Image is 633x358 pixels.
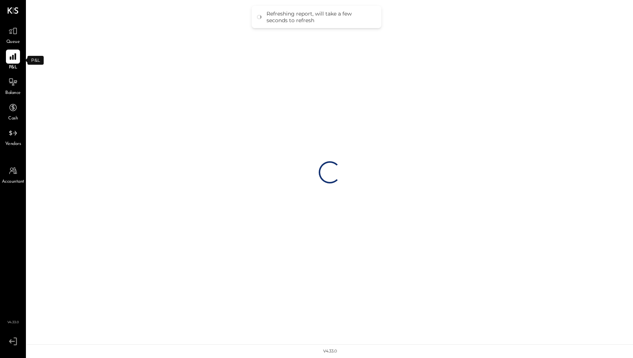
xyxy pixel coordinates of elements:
a: Balance [0,75,26,97]
span: Vendors [5,141,21,148]
span: Queue [6,39,20,45]
a: Queue [0,24,26,45]
span: Balance [5,90,21,97]
a: Cash [0,101,26,122]
a: Vendors [0,126,26,148]
div: v 4.33.0 [323,348,337,354]
a: P&L [0,50,26,71]
div: P&L [27,56,44,65]
span: P&L [9,64,17,71]
a: Accountant [0,164,26,185]
span: Cash [8,115,18,122]
div: Refreshing report, will take a few seconds to refresh [267,10,374,24]
span: Accountant [2,179,24,185]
